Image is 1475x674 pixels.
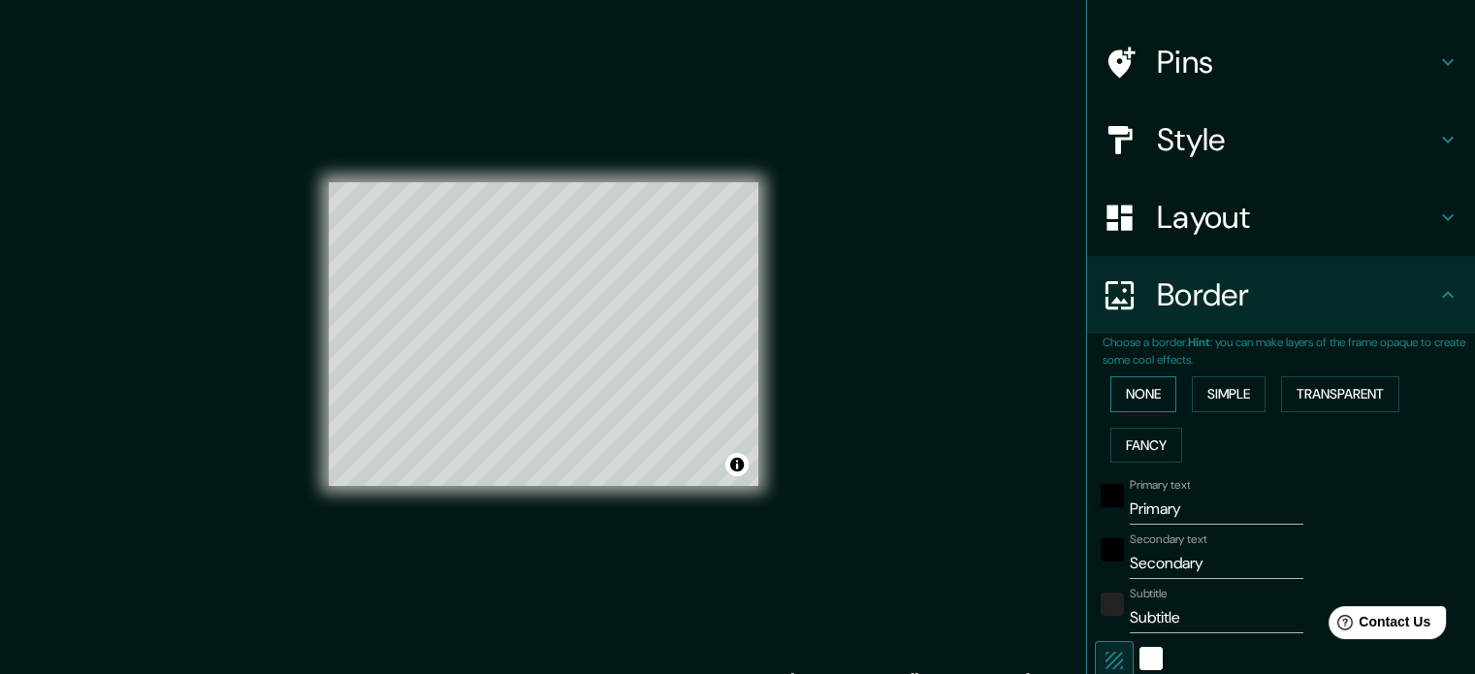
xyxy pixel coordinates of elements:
div: Style [1087,101,1475,178]
div: Layout [1087,178,1475,256]
button: Fancy [1110,428,1182,464]
b: Hint [1188,335,1210,350]
label: Primary text [1130,477,1190,494]
div: Pins [1087,23,1475,101]
button: black [1101,484,1124,507]
h4: Border [1157,275,1436,314]
button: white [1139,647,1163,670]
button: Simple [1192,376,1266,412]
button: Transparent [1281,376,1399,412]
h4: Style [1157,120,1436,159]
label: Secondary text [1130,531,1207,548]
button: black [1101,538,1124,562]
h4: Pins [1157,43,1436,81]
div: Border [1087,256,1475,334]
iframe: Help widget launcher [1302,598,1454,653]
p: Choose a border. : you can make layers of the frame opaque to create some cool effects. [1103,334,1475,369]
h4: Layout [1157,198,1436,237]
button: Toggle attribution [725,453,749,476]
label: Subtitle [1130,586,1168,602]
button: color-222222 [1101,593,1124,616]
button: None [1110,376,1176,412]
